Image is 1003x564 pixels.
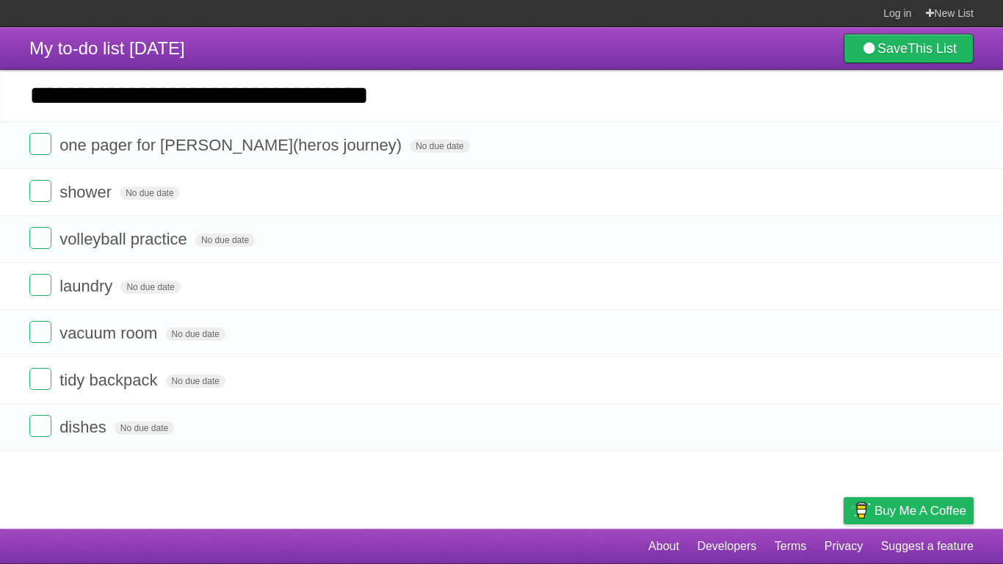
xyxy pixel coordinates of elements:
span: Buy me a coffee [875,498,966,524]
span: My to-do list [DATE] [29,38,185,58]
label: Done [29,321,51,343]
a: Developers [697,532,756,560]
a: Privacy [825,532,863,560]
span: No due date [120,281,180,294]
a: SaveThis List [844,34,974,63]
img: Buy me a coffee [851,498,871,523]
span: No due date [166,375,225,388]
label: Done [29,227,51,249]
a: About [648,532,679,560]
label: Done [29,133,51,155]
label: Done [29,180,51,202]
span: No due date [195,234,255,247]
span: No due date [115,422,174,435]
span: tidy backpack [59,371,161,389]
span: shower [59,183,115,201]
a: Suggest a feature [881,532,974,560]
a: Terms [775,532,807,560]
span: vacuum room [59,324,161,342]
span: laundry [59,277,116,295]
span: No due date [166,328,225,341]
span: volleyball practice [59,230,191,248]
label: Done [29,274,51,296]
a: Buy me a coffee [844,497,974,524]
label: Done [29,415,51,437]
b: This List [908,41,957,56]
span: dishes [59,418,110,436]
span: No due date [410,140,469,153]
span: one pager for [PERSON_NAME](heros journey) [59,136,405,154]
span: No due date [120,187,179,200]
label: Done [29,368,51,390]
